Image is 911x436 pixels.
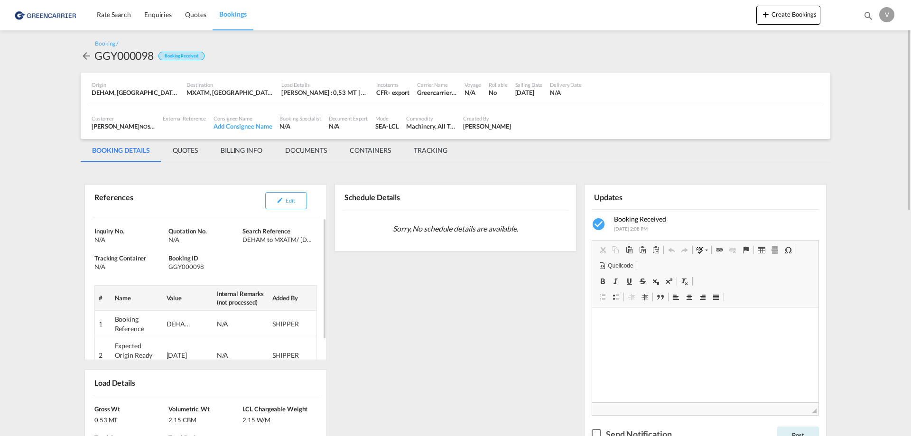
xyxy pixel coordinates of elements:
div: icon-arrow-left [81,48,94,63]
span: Quellcode [606,262,633,270]
div: Destination [186,81,274,88]
div: icon-magnify [863,10,874,25]
a: Tiefgestellt [649,275,662,288]
div: Created By [463,115,511,122]
div: [PERSON_NAME] : 0,53 MT | Volumetric Wt : 2,15 CBM | Chargeable Wt : 2,15 W/M [281,88,369,97]
span: Enquiries [144,10,172,19]
span: Bookings [219,10,246,18]
a: Einzug vergrößern [638,291,651,303]
a: Einzug verkleinern [625,291,638,303]
a: Aus Word einfügen [649,244,662,256]
div: Load Details [281,81,369,88]
div: N/A [217,351,245,360]
a: Rückgängig (Strg+Z) [665,244,678,256]
div: DEHAM to MXATM/ 20 September, 2025 [242,235,314,244]
a: Tabelle [755,244,768,256]
div: Origin [92,81,179,88]
div: External Reference [163,115,206,122]
span: Rate Search [97,10,131,19]
md-tab-item: QUOTES [161,139,209,162]
div: References [92,188,204,213]
th: Name [111,285,163,310]
a: Rechtsbündig [696,291,709,303]
md-icon: icon-arrow-left [81,50,92,62]
span: Volumetric_Wt [168,405,210,413]
div: SEA-LCL [375,122,399,130]
button: icon-pencilEdit [265,192,307,209]
div: N/A [168,235,240,244]
a: Link einfügen/editieren (Strg+K) [713,244,726,256]
span: Booking ID [168,254,198,262]
a: Wiederherstellen (Strg+Y) [678,244,691,256]
a: Ausschneiden (Strg+X) [596,244,609,256]
a: Link entfernen [726,244,739,256]
md-icon: icon-magnify [863,10,874,21]
div: N/A [465,88,481,97]
div: - export [388,88,409,97]
a: Quellcode [596,260,636,272]
a: Zentriert [683,291,696,303]
span: Booking Received [614,215,666,223]
span: [DATE] 2:08 PM [614,226,648,232]
td: SHIPPER [269,337,317,373]
a: Liste [609,291,623,303]
th: Added By [269,285,317,310]
iframe: WYSIWYG-Editor, editor2 [592,307,818,402]
div: N/A [94,262,166,271]
div: 2,15 CBM [168,413,240,424]
div: 0,53 MT [94,413,166,424]
span: Sorry, No schedule details are available. [389,220,522,238]
th: Internal Remarks (not processed) [213,285,269,310]
a: Kursiv (Strg+I) [609,275,623,288]
a: Sonderzeichen einfügen [781,244,795,256]
div: 20 Sep 2025 [515,88,543,97]
a: Fett (Strg+B) [596,275,609,288]
div: CFR [376,88,388,97]
span: Search Reference [242,227,290,235]
div: Vivian Pump [463,122,511,130]
a: Als Klartext einfügen (Strg+Umschalt+V) [636,244,649,256]
div: Commodity [406,115,455,122]
a: Kopieren (Strg+C) [609,244,623,256]
a: Unterstrichen (Strg+U) [623,275,636,288]
div: MXATM, Altamira, Mexico, Mexico & Central America, Americas [186,88,274,97]
button: icon-plus 400-fgCreate Bookings [756,6,820,25]
div: N/A [329,122,368,130]
td: Booking Reference [111,311,163,337]
div: Consignee Name [214,115,272,122]
div: Load Details [92,374,139,390]
div: N/A [217,319,245,329]
a: Durchgestrichen [636,275,649,288]
div: Rollable [489,81,507,88]
div: V [879,7,894,22]
div: GGY000098 [94,48,154,63]
div: 08.09.25 [167,351,195,360]
a: Formatierung entfernen [678,275,691,288]
div: Sailing Date [515,81,543,88]
a: Zitatblock [654,291,667,303]
div: DEHAM, Hamburg, Germany, Western Europe, Europe [92,88,179,97]
div: [PERSON_NAME] [92,122,155,130]
td: 2 [95,337,111,373]
div: Schedule Details [342,188,454,206]
div: DEHAMOE2511398 [167,319,195,329]
div: Customer [92,115,155,122]
div: N/A [279,122,321,130]
md-tab-item: CONTAINERS [338,139,402,162]
div: Booking Specialist [279,115,321,122]
div: Incoterms [376,81,409,88]
div: Voyage [465,81,481,88]
th: Value [163,285,213,310]
span: Größe ändern [812,408,817,413]
a: Blocksatz [709,291,723,303]
td: SHIPPER [269,311,317,337]
a: Einfügen (Strg+V) [623,244,636,256]
div: Updates [592,188,703,205]
a: Rechtschreibprüfung während der Texteingabe (SCAYT) [694,244,710,256]
img: 1378a7308afe11ef83610d9e779c6b34.png [14,4,78,26]
a: Anker [739,244,753,256]
div: GGY000098 [168,262,240,271]
span: Quotation No. [168,227,207,235]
